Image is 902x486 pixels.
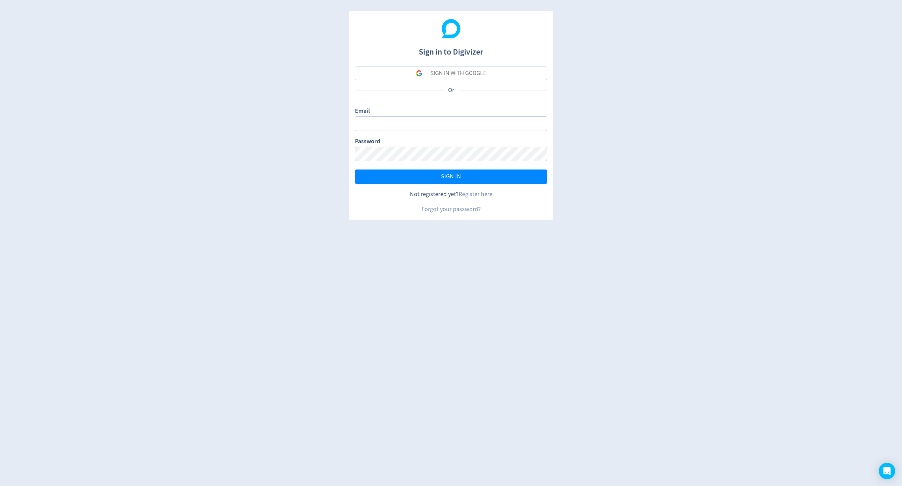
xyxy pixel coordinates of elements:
a: Register here [459,190,492,198]
div: Not registered yet? [355,190,547,198]
button: SIGN IN [355,170,547,184]
label: Password [355,137,380,147]
img: Digivizer Logo [442,19,461,38]
h1: Sign in to Digivizer [355,40,547,58]
div: SIGN IN WITH GOOGLE [430,67,486,80]
span: SIGN IN [441,174,461,180]
div: Open Intercom Messenger [879,463,895,479]
a: Forgot your password? [421,205,481,213]
button: SIGN IN WITH GOOGLE [355,67,547,80]
p: Or [445,86,458,94]
label: Email [355,107,370,116]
